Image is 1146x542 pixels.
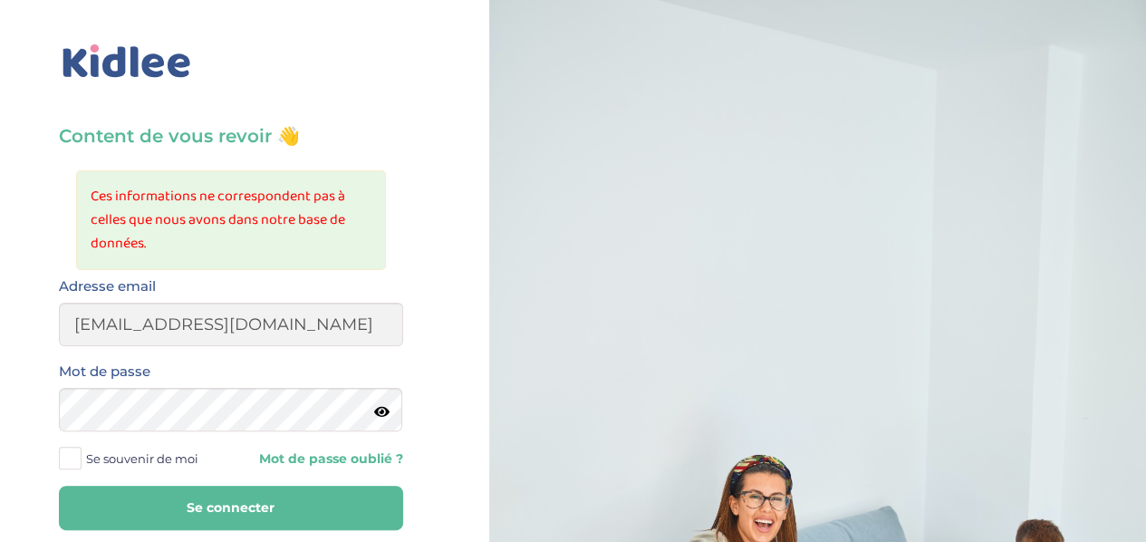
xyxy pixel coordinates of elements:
[91,185,371,256] li: Ces informations ne correspondent pas à celles que nous avons dans notre base de données.
[59,275,156,298] label: Adresse email
[59,41,195,82] img: logo_kidlee_bleu
[59,486,403,530] button: Se connecter
[59,123,403,149] h3: Content de vous revoir 👋
[86,447,198,470] span: Se souvenir de moi
[59,303,403,346] input: Email
[245,450,403,468] a: Mot de passe oublié ?
[59,360,150,383] label: Mot de passe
